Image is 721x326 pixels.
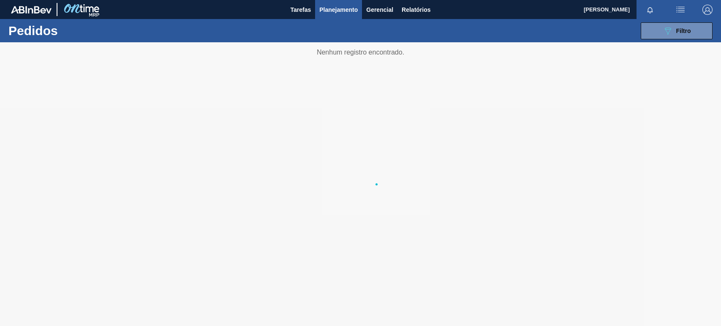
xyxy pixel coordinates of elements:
[676,27,691,34] span: Filtro
[8,26,132,36] h1: Pedidos
[366,5,393,15] span: Gerencial
[402,5,430,15] span: Relatórios
[11,6,52,14] img: TNhmsLtSVTkK8tSr43FrP2fwEKptu5GPRR3wAAAABJRU5ErkJggg==
[641,22,713,39] button: Filtro
[319,5,358,15] span: Planejamento
[290,5,311,15] span: Tarefas
[675,5,686,15] img: userActions
[702,5,713,15] img: Logout
[637,4,664,16] button: Notificações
